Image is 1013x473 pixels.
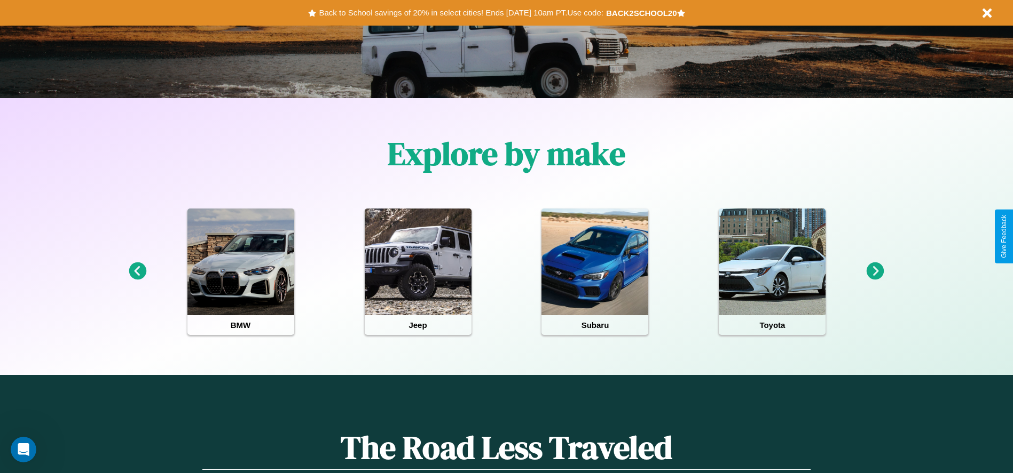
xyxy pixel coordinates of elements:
[11,437,36,462] iframe: Intercom live chat
[316,5,606,20] button: Back to School savings of 20% in select cities! Ends [DATE] 10am PT.Use code:
[187,315,294,335] h4: BMW
[1000,215,1008,258] div: Give Feedback
[365,315,472,335] h4: Jeep
[541,315,648,335] h4: Subaru
[202,426,810,470] h1: The Road Less Traveled
[606,9,677,18] b: BACK2SCHOOL20
[388,132,625,175] h1: Explore by make
[719,315,826,335] h4: Toyota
